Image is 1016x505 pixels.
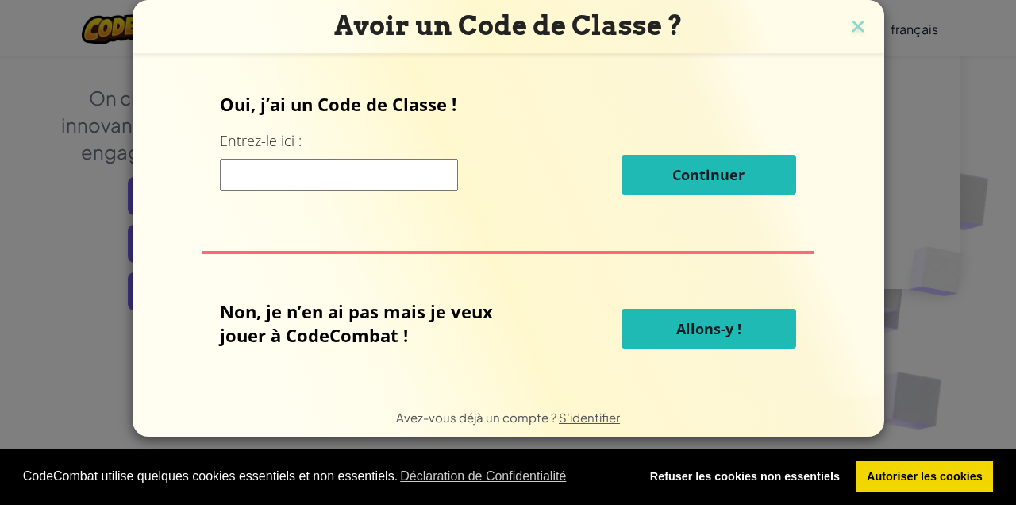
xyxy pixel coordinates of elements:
p: Non, je n’en ai pas mais je veux jouer à CodeCombat ! [220,299,542,347]
span: Avoir un Code de Classe ? [334,10,683,41]
span: CodeCombat utilise quelques cookies essentiels et non essentiels. [23,465,626,488]
a: learn more about cookies [398,465,568,488]
p: Oui, j’ai un Code de Classe ! [220,92,796,116]
a: deny cookies [639,461,850,493]
img: close icon [848,16,868,40]
span: Avez-vous déjà un compte ? [396,410,559,425]
button: Continuer [622,155,796,195]
label: Entrez-le ici : [220,131,302,151]
a: allow cookies [856,461,994,493]
span: Continuer [672,165,745,184]
a: S'identifier [559,410,620,425]
span: Allons-y ! [676,319,741,338]
button: Allons-y ! [622,309,796,349]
